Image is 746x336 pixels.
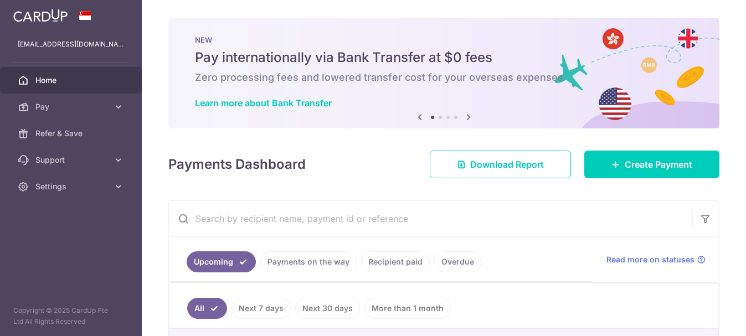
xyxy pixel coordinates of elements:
a: Download Report [430,151,571,178]
span: Settings [35,181,109,192]
span: Read more on statuses [606,254,694,265]
span: Download Report [470,158,544,171]
a: Next 7 days [231,298,291,319]
input: Search by recipient name, payment id or reference [169,201,692,236]
a: Recipient paid [361,251,430,272]
a: Create Payment [584,151,719,178]
a: Learn more about Bank Transfer [195,97,332,108]
a: Next 30 days [295,298,360,319]
a: Overdue [434,251,481,272]
p: NEW [195,35,693,44]
p: [EMAIL_ADDRESS][DOMAIN_NAME] [18,39,124,50]
span: Refer & Save [35,128,109,139]
img: CardUp [13,9,68,22]
h6: Zero processing fees and lowered transfer cost for your overseas expenses [195,71,693,84]
span: Home [35,75,109,86]
h4: Payments Dashboard [168,154,306,174]
a: More than 1 month [364,298,451,319]
a: Read more on statuses [606,254,706,265]
span: Support [35,154,109,166]
span: Create Payment [625,158,692,171]
span: Pay [35,101,109,112]
img: Bank transfer banner [168,18,719,128]
a: All [187,298,227,319]
a: Upcoming [187,251,256,272]
a: Payments on the way [260,251,357,272]
h5: Pay internationally via Bank Transfer at $0 fees [195,49,693,66]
